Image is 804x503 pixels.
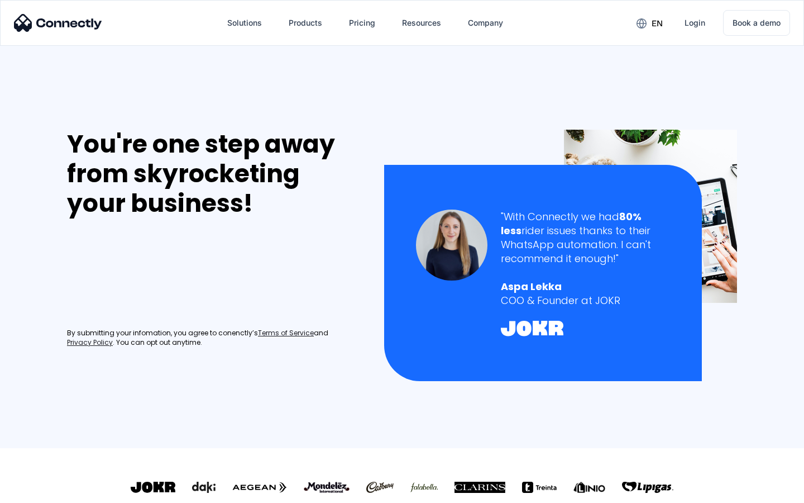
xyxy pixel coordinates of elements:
ul: Language list [22,483,67,499]
a: Terms of Service [258,329,314,338]
img: Connectly Logo [14,14,102,32]
iframe: Form 0 [67,231,234,315]
a: Book a demo [723,10,790,36]
div: Company [468,15,503,31]
div: Products [289,15,322,31]
a: Privacy Policy [67,338,113,348]
div: Resources [402,15,441,31]
div: Login [685,15,705,31]
div: Pricing [349,15,375,31]
a: Pricing [340,10,384,36]
strong: Aspa Lekka [501,279,562,293]
div: COO & Founder at JOKR [501,293,670,307]
strong: 80% less [501,210,642,238]
aside: Language selected: English [11,483,67,499]
a: Login [676,10,714,36]
div: By submitting your infomation, you agree to conenctly’s and . You can opt out anytime. [67,329,361,348]
div: Solutions [227,15,262,31]
div: "With Connectly we had rider issues thanks to their WhatsApp automation. I can't recommend it eno... [501,210,670,266]
div: en [652,16,663,31]
div: You're one step away from skyrocketing your business! [67,130,361,218]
